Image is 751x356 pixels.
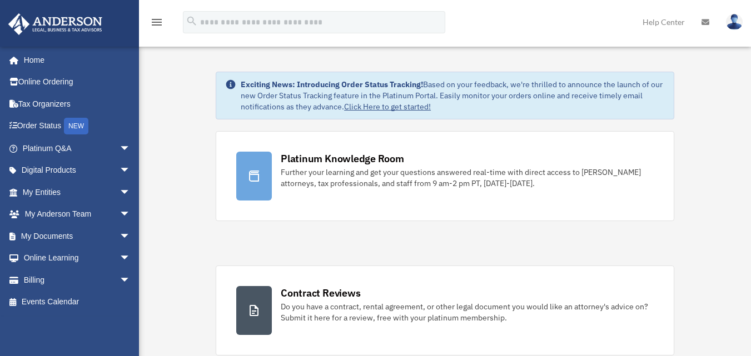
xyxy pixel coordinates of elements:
div: Do you have a contract, rental agreement, or other legal document you would like an attorney's ad... [281,301,654,323]
span: arrow_drop_down [120,203,142,226]
i: menu [150,16,163,29]
a: Platinum Knowledge Room Further your learning and get your questions answered real-time with dire... [216,131,674,221]
a: Events Calendar [8,291,147,313]
a: Online Learningarrow_drop_down [8,247,147,269]
span: arrow_drop_down [120,247,142,270]
img: User Pic [726,14,743,30]
a: Online Ordering [8,71,147,93]
div: Platinum Knowledge Room [281,152,404,166]
strong: Exciting News: Introducing Order Status Tracking! [241,79,423,89]
a: menu [150,19,163,29]
div: NEW [64,118,88,134]
a: Contract Reviews Do you have a contract, rental agreement, or other legal document you would like... [216,265,674,355]
span: arrow_drop_down [120,181,142,204]
a: My Entitiesarrow_drop_down [8,181,147,203]
span: arrow_drop_down [120,225,142,248]
a: Click Here to get started! [344,102,431,112]
span: arrow_drop_down [120,269,142,292]
a: Digital Productsarrow_drop_down [8,159,147,182]
a: Tax Organizers [8,93,147,115]
a: Platinum Q&Aarrow_drop_down [8,137,147,159]
div: Further your learning and get your questions answered real-time with direct access to [PERSON_NAM... [281,167,654,189]
img: Anderson Advisors Platinum Portal [5,13,106,35]
span: arrow_drop_down [120,137,142,160]
a: My Anderson Teamarrow_drop_down [8,203,147,225]
div: Based on your feedback, we're thrilled to announce the launch of our new Order Status Tracking fe... [241,79,665,112]
a: Billingarrow_drop_down [8,269,147,291]
i: search [186,15,198,27]
a: Order StatusNEW [8,115,147,138]
a: My Documentsarrow_drop_down [8,225,147,247]
a: Home [8,49,142,71]
div: Contract Reviews [281,286,360,300]
span: arrow_drop_down [120,159,142,182]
